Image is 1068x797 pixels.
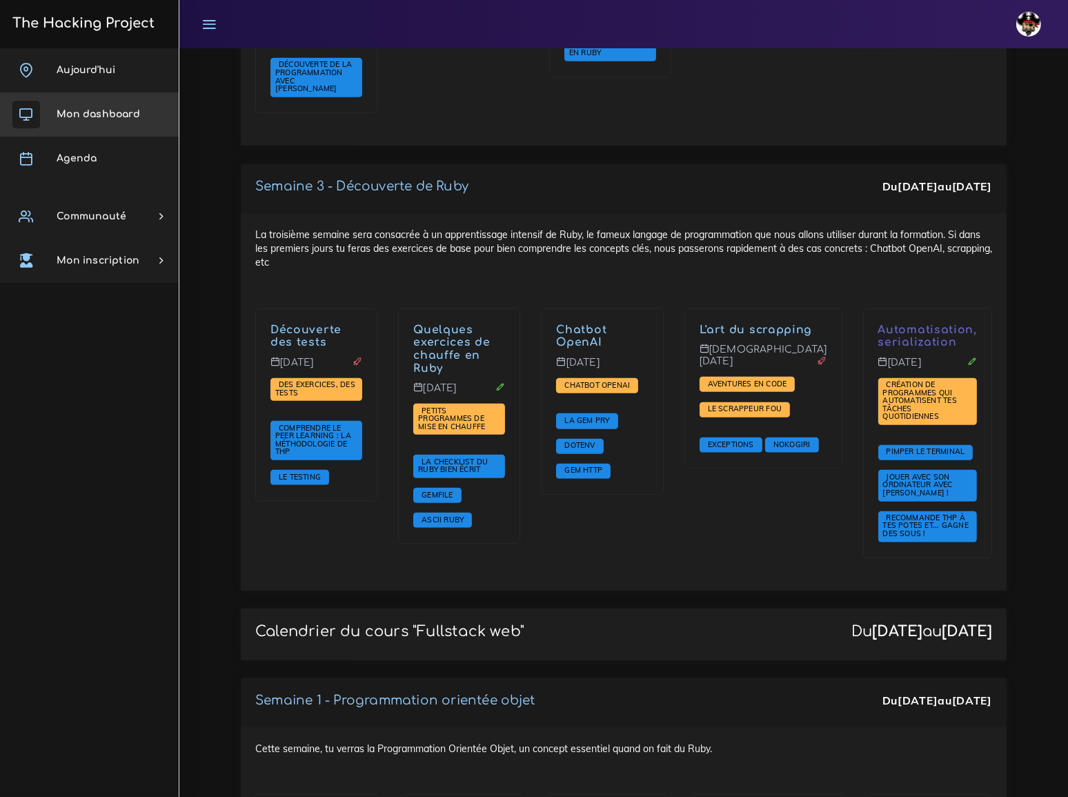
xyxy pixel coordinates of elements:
[561,440,598,450] span: Dotenv
[275,424,351,457] a: Comprendre le peer learning : la méthodologie de THP
[561,416,613,426] a: La gem PRY
[241,213,1007,591] div: La troisième semaine sera consacrée à un apprentissage intensif de Ruby, le fameux langage de pro...
[255,623,524,640] p: Calendrier du cours "Fullstack web"
[851,623,992,640] div: Du au
[556,357,648,379] p: [DATE]
[704,440,758,449] a: Exceptions
[704,404,785,413] span: Le scrappeur fou
[882,179,992,195] div: Du au
[883,472,953,498] span: Jouer avec son ordinateur avec [PERSON_NAME] !
[882,693,992,709] div: Du au
[418,490,456,500] a: Gemfile
[418,457,488,475] a: La checklist du Ruby bien écrit
[57,211,126,222] span: Communauté
[275,472,324,482] a: Le testing
[413,382,505,404] p: [DATE]
[57,255,139,266] span: Mon inscription
[704,404,785,414] a: Le scrappeur fou
[1016,12,1041,37] img: avatar
[561,441,598,451] a: Dotenv
[275,423,351,457] span: Comprendre le peer learning : la méthodologie de THP
[700,324,813,336] a: L'art du scrapping
[255,693,535,707] a: Semaine 1 - Programmation orientée objet
[270,357,362,379] p: [DATE]
[883,513,969,538] span: Recommande THP à tes potes et... gagne des sous !
[569,40,651,58] a: Arrays et boucles en Ruby
[878,324,978,350] p: Automatisation, serialization
[883,446,969,456] span: Pimper le terminal
[878,357,978,379] p: [DATE]
[418,515,467,524] span: ASCII Ruby
[413,324,490,375] a: Quelques exercices de chauffe en Ruby
[872,623,922,640] strong: [DATE]
[952,693,992,707] strong: [DATE]
[275,59,352,93] span: Découverte de la programmation avec [PERSON_NAME]
[418,457,488,475] span: La checklist du Ruby bien écrit
[8,16,155,31] h3: The Hacking Project
[704,380,791,389] a: Aventures en code
[942,623,992,640] strong: [DATE]
[556,324,606,349] a: Chatbot OpenAI
[270,324,342,349] a: Découverte des tests
[418,406,488,431] a: Petits programmes de mise en chauffe
[898,693,938,707] strong: [DATE]
[770,440,814,449] a: Nokogiri
[561,466,606,475] a: Gem HTTP
[561,465,606,475] span: Gem HTTP
[275,380,355,398] a: Des exercices, des tests
[561,381,633,391] a: Chatbot OpenAI
[57,109,140,119] span: Mon dashboard
[561,380,633,390] span: Chatbot OpenAI
[418,515,467,525] a: ASCII Ruby
[275,60,352,94] a: Découverte de la programmation avec [PERSON_NAME]
[700,344,827,377] p: [DEMOGRAPHIC_DATA][DATE]
[898,179,938,193] strong: [DATE]
[561,415,613,425] span: La gem PRY
[255,179,468,193] a: Semaine 3 - Découverte de Ruby
[57,65,115,75] span: Aujourd'hui
[952,179,992,193] strong: [DATE]
[57,153,97,164] span: Agenda
[704,379,791,388] span: Aventures en code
